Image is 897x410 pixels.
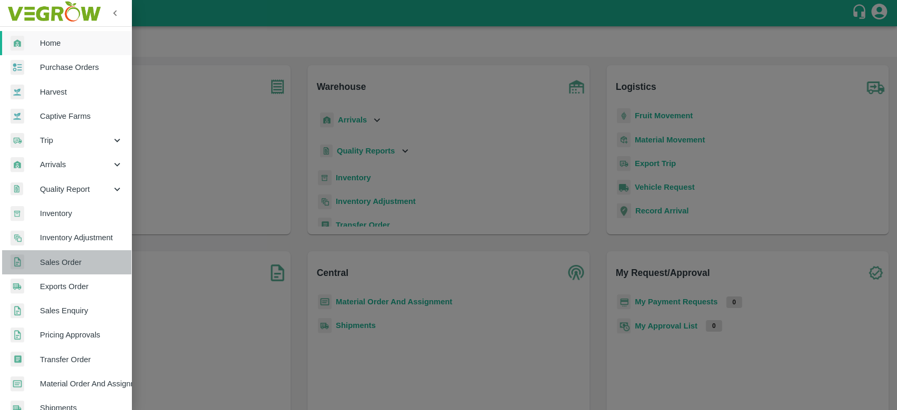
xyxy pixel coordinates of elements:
img: centralMaterial [11,376,24,392]
img: whInventory [11,206,24,221]
img: reciept [11,60,24,75]
span: Harvest [40,86,123,98]
img: shipments [11,279,24,294]
span: Sales Order [40,257,123,268]
img: whTransfer [11,352,24,367]
span: Material Order And Assignment [40,378,123,389]
img: whArrival [11,36,24,51]
span: Quality Report [40,183,111,195]
span: Exports Order [40,281,123,292]
img: harvest [11,108,24,124]
img: sales [11,327,24,343]
span: Sales Enquiry [40,305,123,316]
img: sales [11,254,24,270]
img: harvest [11,84,24,100]
span: Captive Farms [40,110,123,122]
span: Arrivals [40,159,111,170]
img: delivery [11,133,24,148]
span: Inventory [40,208,123,219]
img: whArrival [11,157,24,172]
span: Pricing Approvals [40,329,123,341]
span: Trip [40,135,111,146]
span: Transfer Order [40,354,123,365]
span: Purchase Orders [40,61,123,73]
span: Inventory Adjustment [40,232,123,243]
img: inventory [11,230,24,245]
img: qualityReport [11,182,23,196]
img: sales [11,303,24,319]
span: Home [40,37,123,49]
